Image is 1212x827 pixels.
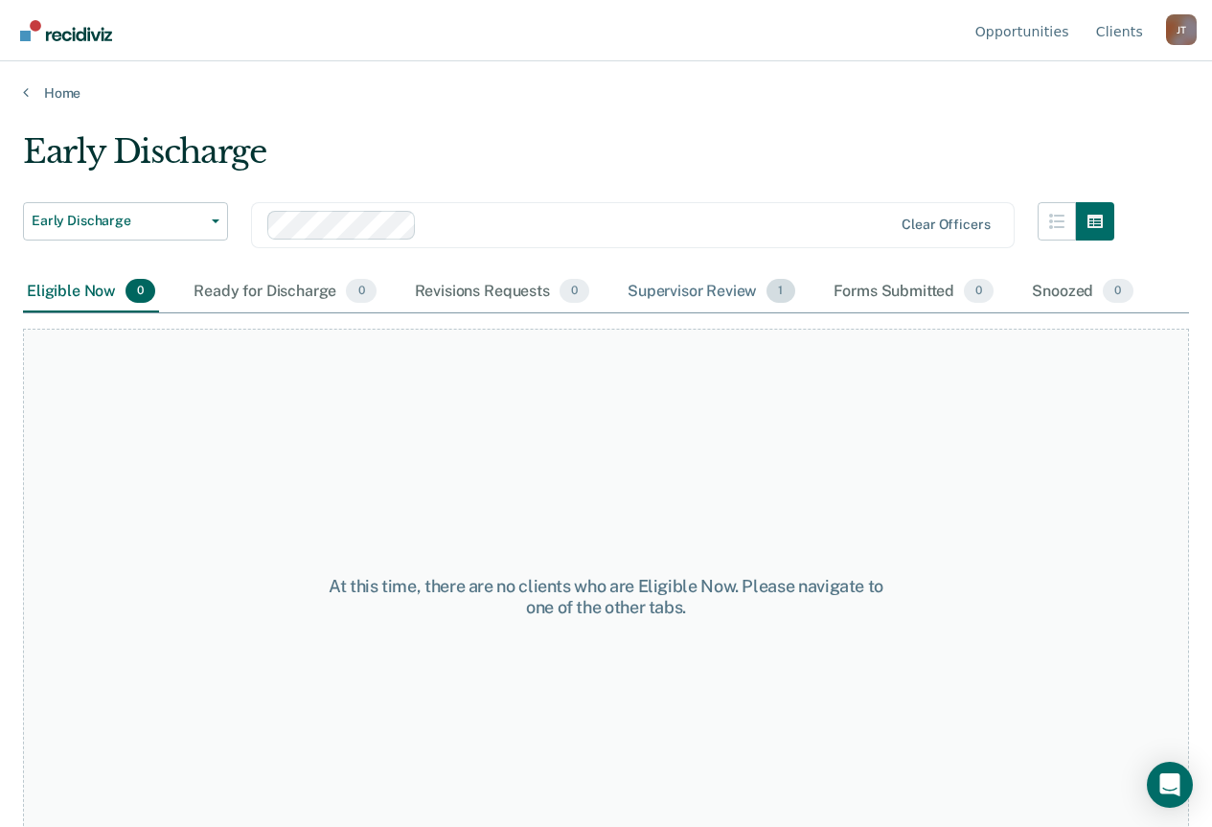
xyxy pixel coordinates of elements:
div: Ready for Discharge0 [190,271,379,313]
div: Snoozed0 [1028,271,1136,313]
span: 1 [766,279,794,304]
div: Supervisor Review1 [624,271,799,313]
div: Clear officers [902,217,990,233]
div: Revisions Requests0 [411,271,593,313]
span: 0 [1103,279,1132,304]
span: 0 [560,279,589,304]
button: Early Discharge [23,202,228,241]
span: Early Discharge [32,213,204,229]
a: Home [23,84,1189,102]
img: Recidiviz [20,20,112,41]
div: Open Intercom Messenger [1147,762,1193,808]
div: Eligible Now0 [23,271,159,313]
div: Forms Submitted0 [830,271,998,313]
div: At this time, there are no clients who are Eligible Now. Please navigate to one of the other tabs. [315,576,898,617]
span: 0 [964,279,994,304]
span: 0 [346,279,376,304]
span: 0 [126,279,155,304]
div: Early Discharge [23,132,1114,187]
div: J T [1166,14,1197,45]
button: Profile dropdown button [1166,14,1197,45]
